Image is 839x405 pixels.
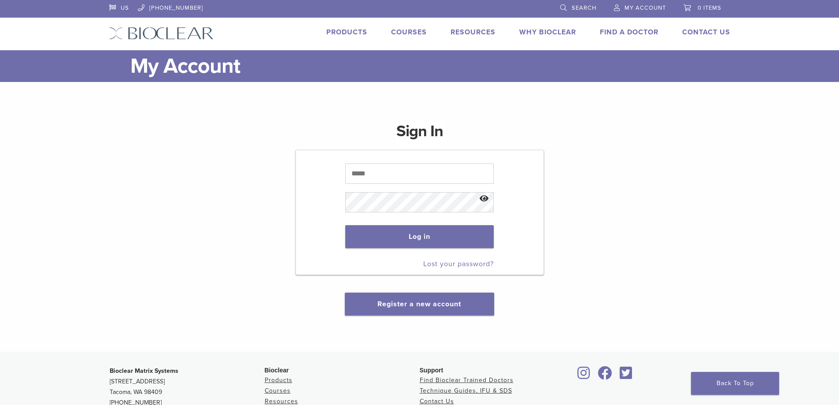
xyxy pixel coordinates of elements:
a: Contact Us [682,28,730,37]
a: Resources [451,28,495,37]
button: Register a new account [345,293,494,316]
span: Search [572,4,596,11]
a: Resources [265,398,298,405]
span: 0 items [698,4,721,11]
span: My Account [625,4,666,11]
a: Find A Doctor [600,28,658,37]
a: Register a new account [377,300,461,308]
button: Show password [475,188,494,210]
img: Bioclear [109,27,214,40]
a: Bioclear [575,372,593,380]
h1: Sign In [396,121,443,149]
a: Contact Us [420,398,454,405]
a: Courses [391,28,427,37]
span: Bioclear [265,367,289,374]
span: Support [420,367,444,374]
a: Back To Top [691,372,779,395]
a: Bioclear [595,372,615,380]
strong: Bioclear Matrix Systems [110,367,178,375]
a: Lost your password? [423,260,494,268]
a: Products [326,28,367,37]
button: Log in [345,225,494,248]
a: Technique Guides, IFU & SDS [420,387,512,394]
a: Products [265,376,292,384]
a: Courses [265,387,291,394]
a: Why Bioclear [519,28,576,37]
a: Bioclear [617,372,636,380]
a: Find Bioclear Trained Doctors [420,376,514,384]
h1: My Account [130,50,730,82]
